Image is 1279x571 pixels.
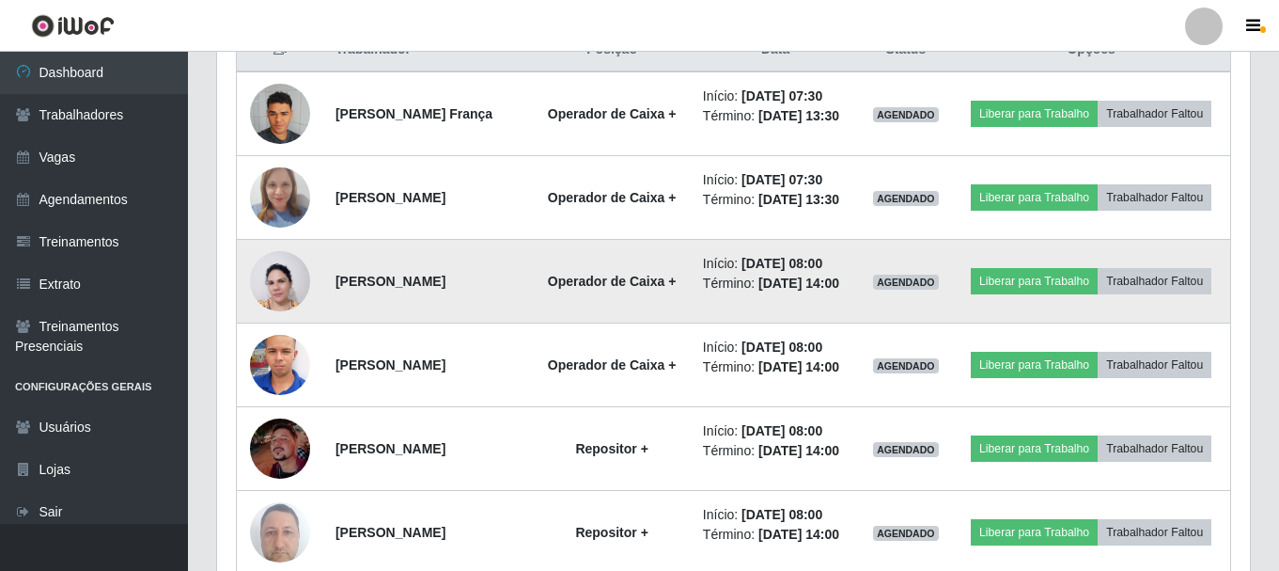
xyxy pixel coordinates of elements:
[971,101,1098,127] button: Liberar para Trabalho
[873,358,939,373] span: AGENDADO
[703,170,849,190] li: Início:
[971,352,1098,378] button: Liberar para Trabalho
[758,108,839,123] time: [DATE] 13:30
[873,107,939,122] span: AGENDADO
[873,442,939,457] span: AGENDADO
[758,276,839,291] time: [DATE] 14:00
[971,184,1098,211] button: Liberar para Trabalho
[548,357,677,373] strong: Operador de Caixa +
[1098,268,1211,294] button: Trabalhador Faltou
[971,519,1098,546] button: Liberar para Trabalho
[703,87,849,106] li: Início:
[873,526,939,541] span: AGENDADO
[703,274,849,293] li: Término:
[335,525,445,540] strong: [PERSON_NAME]
[703,106,849,126] li: Término:
[1098,352,1211,378] button: Trabalhador Faltou
[1098,184,1211,211] button: Trabalhador Faltou
[703,525,849,545] li: Término:
[335,441,445,456] strong: [PERSON_NAME]
[703,338,849,357] li: Início:
[873,191,939,206] span: AGENDADO
[575,525,647,540] strong: Repositor +
[31,14,115,38] img: CoreUI Logo
[758,443,839,458] time: [DATE] 14:00
[703,357,849,377] li: Término:
[250,241,310,322] img: 1733236843122.jpeg
[741,340,822,355] time: [DATE] 08:00
[335,190,445,205] strong: [PERSON_NAME]
[250,158,310,238] img: 1737673472908.jpeg
[971,436,1098,462] button: Liberar para Trabalho
[250,311,310,419] img: 1739284083835.jpeg
[250,419,310,479] img: 1726241705865.jpeg
[971,268,1098,294] button: Liberar para Trabalho
[575,441,647,456] strong: Repositor +
[703,421,849,441] li: Início:
[703,505,849,525] li: Início:
[741,507,822,522] time: [DATE] 08:00
[703,190,849,210] li: Término:
[741,256,822,271] time: [DATE] 08:00
[1098,436,1211,462] button: Trabalhador Faltou
[758,359,839,374] time: [DATE] 14:00
[758,527,839,542] time: [DATE] 14:00
[548,106,677,121] strong: Operador de Caixa +
[250,73,310,153] img: 1732199727580.jpeg
[548,190,677,205] strong: Operador de Caixa +
[335,357,445,373] strong: [PERSON_NAME]
[703,254,849,274] li: Início:
[548,274,677,289] strong: Operador de Caixa +
[703,441,849,461] li: Término:
[873,275,939,290] span: AGENDADO
[335,274,445,289] strong: [PERSON_NAME]
[1098,101,1211,127] button: Trabalhador Faltou
[335,106,492,121] strong: [PERSON_NAME] França
[1098,519,1211,546] button: Trabalhador Faltou
[741,172,822,187] time: [DATE] 07:30
[758,192,839,207] time: [DATE] 13:30
[741,88,822,103] time: [DATE] 07:30
[741,423,822,438] time: [DATE] 08:00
